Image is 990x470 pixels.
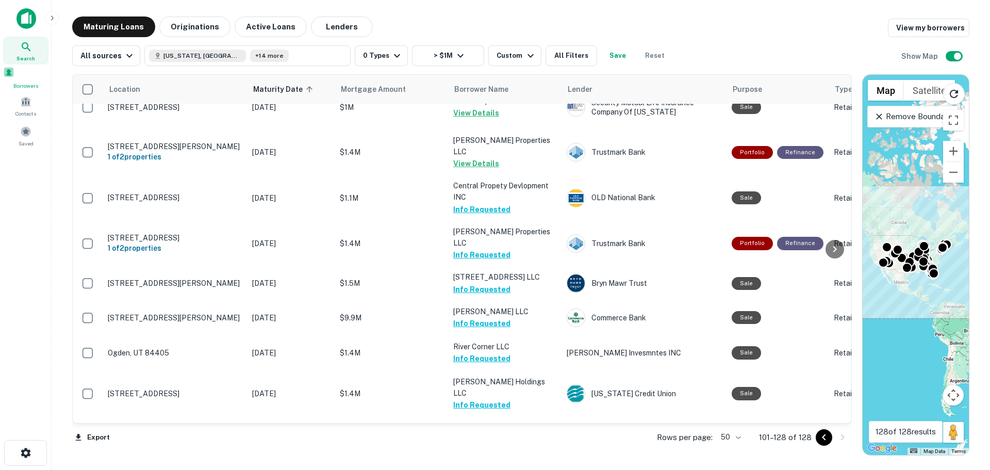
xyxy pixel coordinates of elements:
[733,83,762,95] span: Purpose
[108,348,242,358] p: Ogden, UT 84405
[567,98,721,117] div: Security Mutual Life Insurance Company Of [US_STATE]
[865,442,899,455] a: Open this area in Google Maps (opens a new window)
[453,352,510,365] button: Info Requested
[453,107,499,119] button: View Details
[252,347,329,359] p: [DATE]
[3,122,48,150] a: Saved
[72,430,112,445] button: Export
[163,51,241,60] span: [US_STATE], [GEOGRAPHIC_DATA]
[567,234,721,253] div: Trustmark Bank
[865,442,899,455] img: Google
[601,45,634,66] button: Save your search to get updates of matches that match your search criteria.
[568,83,592,95] span: Lender
[108,242,242,254] h6: 1 of 2 properties
[252,147,329,158] p: [DATE]
[717,430,742,445] div: 50
[448,75,562,104] th: Borrower Name
[453,203,510,216] button: Info Requested
[943,110,964,131] button: Toggle fullscreen view
[3,92,48,120] a: Contacts
[454,83,508,95] span: Borrower Name
[252,312,329,323] p: [DATE]
[732,346,761,359] div: Sale
[777,146,823,159] div: This loan purpose was for refinancing
[951,448,966,454] a: Terms (opens in new tab)
[453,135,556,157] p: [PERSON_NAME] Properties LLC
[341,83,419,95] span: Mortgage Amount
[567,235,585,252] img: picture
[943,83,965,105] button: Reload search area
[340,347,443,359] p: $1.4M
[108,151,242,163] h6: 1 of 2 properties
[453,283,510,296] button: Info Requested
[252,238,329,249] p: [DATE]
[252,278,329,289] p: [DATE]
[252,192,329,204] p: [DATE]
[562,75,727,104] th: Lender
[732,387,761,400] div: Sale
[108,389,242,398] p: [STREET_ADDRESS]
[340,312,443,323] p: $9.9M
[16,8,36,29] img: capitalize-icon.png
[777,237,823,250] div: This loan purpose was for refinancing
[943,141,964,161] button: Zoom in
[567,347,721,359] p: [PERSON_NAME] Invesmntes INC
[453,157,499,170] button: View Details
[3,67,48,90] div: Borrowers
[19,139,34,148] span: Saved
[340,278,443,289] p: $1.5M
[253,83,316,95] span: Maturity Date
[567,189,585,207] img: picture
[546,45,597,66] button: All Filters
[910,448,917,453] button: Keyboard shortcuts
[567,309,585,327] img: picture
[15,109,36,118] span: Contacts
[103,75,247,104] th: Location
[453,271,556,283] p: [STREET_ADDRESS] LLC
[567,274,585,292] img: picture
[340,102,443,113] p: $1M
[108,313,242,322] p: [STREET_ADDRESS][PERSON_NAME]
[453,317,510,330] button: Info Requested
[732,146,773,159] div: This is a portfolio loan with 2 properties
[335,75,448,104] th: Mortgage Amount
[868,80,904,101] button: Show street map
[340,147,443,158] p: $1.4M
[727,75,829,104] th: Purpose
[901,51,939,62] h6: Show Map
[453,341,556,352] p: River Corner LLC
[412,45,484,66] button: > $1M
[108,233,242,242] p: [STREET_ADDRESS]
[16,54,35,62] span: Search
[108,103,242,112] p: [STREET_ADDRESS]
[732,237,773,250] div: This is a portfolio loan with 2 properties
[732,311,761,324] div: Sale
[144,45,351,66] button: [US_STATE], [GEOGRAPHIC_DATA]+14 more
[923,448,945,455] button: Map Data
[567,143,585,161] img: picture
[255,51,284,60] span: +14 more
[72,45,140,66] button: All sources
[453,399,510,411] button: Info Requested
[638,45,671,66] button: Reset
[340,388,443,399] p: $1.4M
[108,193,242,202] p: [STREET_ADDRESS]
[938,387,990,437] iframe: Chat Widget
[567,274,721,293] div: Bryn Mawr Trust
[3,37,48,64] a: Search
[159,17,230,37] button: Originations
[567,143,721,161] div: Trustmark Bank
[863,75,969,455] div: 0 0
[567,385,585,402] img: picture
[888,19,969,37] a: View my borrowers
[943,162,964,183] button: Zoom out
[108,279,242,288] p: [STREET_ADDRESS][PERSON_NAME]
[235,17,307,37] button: Active Loans
[732,191,761,204] div: Sale
[108,142,242,151] p: [STREET_ADDRESS][PERSON_NAME]
[497,50,536,62] div: Custom
[567,309,721,327] div: Commerce Bank
[453,306,556,317] p: [PERSON_NAME] LLC
[816,429,832,446] button: Go to previous page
